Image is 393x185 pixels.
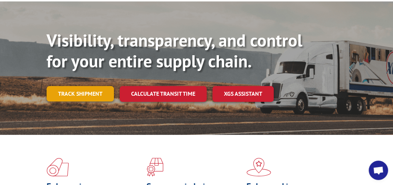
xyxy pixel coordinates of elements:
[47,29,302,72] b: Visibility, transparency, and control for your entire supply chain.
[47,158,69,176] img: xgs-icon-total-supply-chain-intelligence-red
[369,161,388,180] div: Open chat
[246,158,271,176] img: xgs-icon-flagship-distribution-model-red
[147,158,163,176] img: xgs-icon-focused-on-flooring-red
[212,86,274,101] a: XGS ASSISTANT
[120,86,207,101] a: Calculate transit time
[47,86,114,101] a: Track shipment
